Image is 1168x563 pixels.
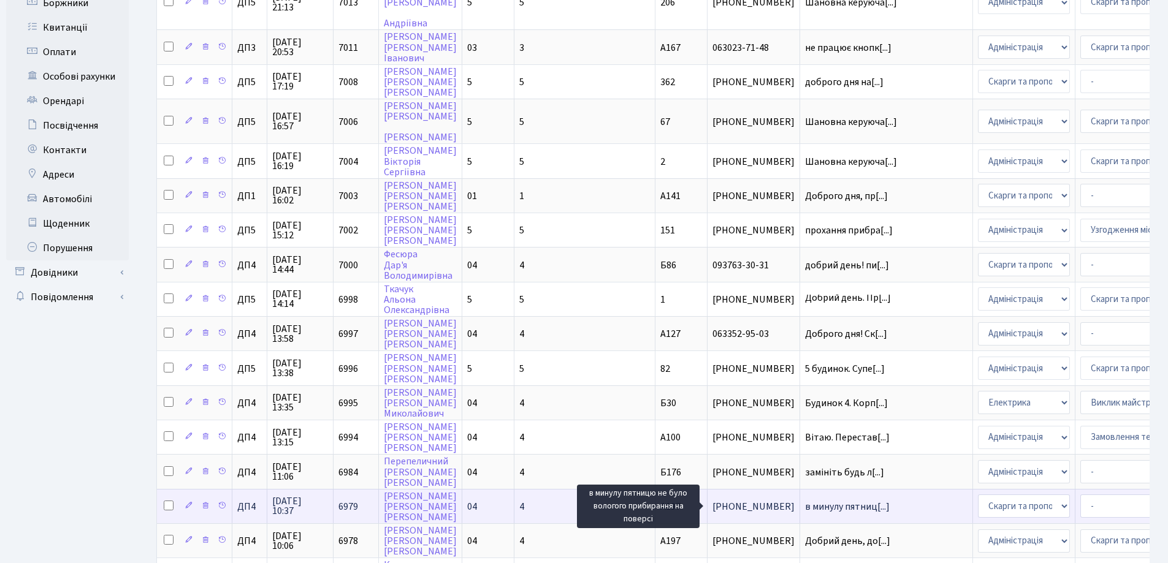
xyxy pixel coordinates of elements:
span: [DATE] 10:06 [272,531,328,551]
a: Особові рахунки [6,64,129,89]
span: Вітаю. Перестав[...] [805,431,890,444]
span: 5 [519,155,524,168]
span: добрий день! пи[...] [805,259,889,272]
span: 1 [519,189,524,203]
a: ФесюраДар'яВолодимирівна [384,248,452,282]
span: 7000 [338,259,358,272]
span: ДП5 [237,295,262,304]
span: [DATE] 15:12 [272,221,328,240]
span: [DATE] 16:57 [272,111,328,131]
a: [PERSON_NAME][PERSON_NAME][PERSON_NAME] [384,317,457,351]
a: [PERSON_NAME][PERSON_NAME][PERSON_NAME] [384,420,457,455]
span: 04 [467,396,477,410]
span: 4 [519,396,524,410]
span: 5 [519,75,524,89]
a: [PERSON_NAME][PERSON_NAME][PERSON_NAME] [384,489,457,524]
span: Добрий день. Пр[...] [805,291,891,304]
span: 7006 [338,115,358,129]
a: [PERSON_NAME][PERSON_NAME][PERSON_NAME] [384,213,457,247]
span: [PHONE_NUMBER] [712,295,795,304]
span: 6994 [338,431,358,444]
a: [PERSON_NAME][PERSON_NAME]Миколайович [384,386,457,420]
span: не працює кнопк[...] [805,41,891,55]
span: [DATE] 16:19 [272,151,328,171]
span: 7003 [338,189,358,203]
span: 7011 [338,41,358,55]
span: 4 [519,327,524,341]
span: 5 [519,115,524,129]
span: [DATE] 13:15 [272,428,328,447]
span: 4 [519,431,524,444]
span: 5 [467,362,472,376]
span: 7004 [338,155,358,168]
span: ДП4 [237,433,262,442]
span: Доброго дня! Ск[...] [805,327,887,341]
span: 5 [467,155,472,168]
span: прохання прибра[...] [805,224,893,237]
span: [DATE] 16:02 [272,186,328,205]
span: 82 [660,362,670,376]
span: 1 [660,293,665,306]
a: ТкачукАльонаОлександрівна [384,282,449,317]
a: Посвідчення [6,113,129,138]
span: 4 [519,500,524,513]
span: 2 [660,155,665,168]
span: 04 [467,259,477,272]
span: [PHONE_NUMBER] [712,77,795,87]
span: 04 [467,327,477,341]
span: [DATE] 14:44 [272,255,328,274]
span: [PHONE_NUMBER] [712,433,795,442]
span: А100 [660,431,681,444]
span: ДП5 [237,225,262,235]
span: доброго дня на[...] [805,75,884,89]
span: [PHONE_NUMBER] [712,225,795,235]
span: 6996 [338,362,358,376]
span: [PHONE_NUMBER] [712,467,795,477]
a: [PERSON_NAME][PERSON_NAME][PERSON_NAME] [384,179,457,213]
span: 01 [467,189,477,203]
span: 6984 [338,466,358,479]
span: 063023-71-48 [712,43,795,53]
span: 03 [467,41,477,55]
span: 5 [467,75,472,89]
span: А197 [660,534,681,548]
span: 7008 [338,75,358,89]
span: [DATE] 10:37 [272,496,328,516]
a: [PERSON_NAME]ВікторіяСергіївна [384,145,457,179]
a: [PERSON_NAME][PERSON_NAME][PERSON_NAME] [384,352,457,386]
a: Повідомлення [6,285,129,309]
span: [PHONE_NUMBER] [712,117,795,127]
span: замініть будь л[...] [805,466,884,479]
span: 5 [467,224,472,237]
a: Орендарі [6,89,129,113]
span: 151 [660,224,675,237]
a: Порушення [6,236,129,260]
span: [DATE] 20:53 [272,37,328,57]
span: ДП4 [237,260,262,270]
span: 67 [660,115,670,129]
a: [PERSON_NAME][PERSON_NAME][PERSON_NAME] [384,99,457,144]
span: 4 [519,466,524,479]
a: Оплати [6,40,129,64]
span: ДП5 [237,117,262,127]
span: ДП4 [237,398,262,408]
span: 6978 [338,534,358,548]
a: Контакти [6,138,129,162]
span: А127 [660,327,681,341]
span: 04 [467,466,477,479]
span: [PHONE_NUMBER] [712,157,795,167]
span: ДП4 [237,536,262,546]
span: ДП4 [237,467,262,477]
span: ДП3 [237,43,262,53]
span: Шановна керуюча[...] [805,115,897,129]
span: [PHONE_NUMBER] [712,398,795,408]
span: 5 [467,115,472,129]
span: [PHONE_NUMBER] [712,191,795,201]
a: [PERSON_NAME][PERSON_NAME][PERSON_NAME] [384,65,457,99]
span: Б86 [660,259,676,272]
a: Щоденник [6,211,129,236]
span: 3 [519,41,524,55]
span: [DATE] 14:14 [272,289,328,309]
span: 04 [467,534,477,548]
span: 5 [519,362,524,376]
